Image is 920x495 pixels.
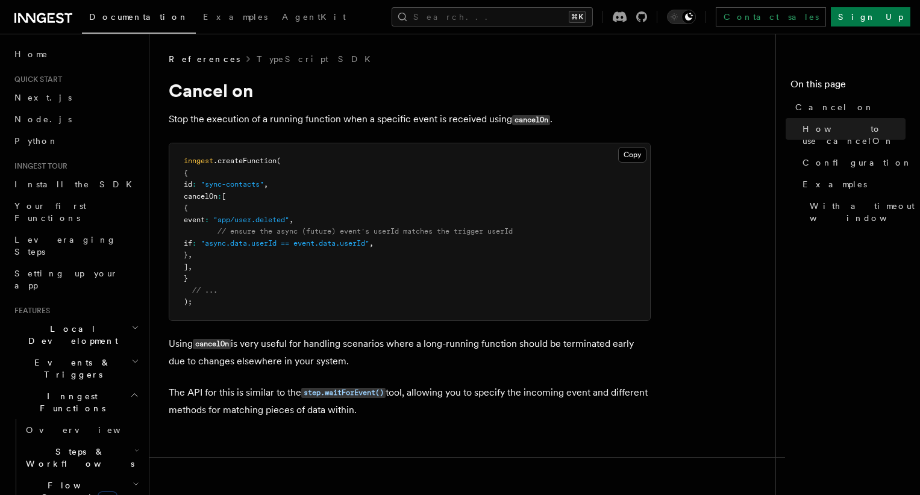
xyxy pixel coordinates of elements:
span: Steps & Workflows [21,446,134,470]
span: Documentation [89,12,189,22]
span: { [184,204,188,212]
span: , [188,251,192,259]
span: Your first Functions [14,201,86,223]
a: Examples [196,4,275,33]
a: With a timeout window [805,195,906,229]
button: Toggle dark mode [667,10,696,24]
a: Python [10,130,142,152]
span: Node.js [14,114,72,124]
a: step.waitForEvent() [301,387,386,398]
p: The API for this is similar to the tool, allowing you to specify the incoming event and different... [169,384,651,419]
span: : [205,216,209,224]
a: Examples [798,173,906,195]
a: Setting up your app [10,263,142,296]
a: Overview [21,419,142,441]
span: "async.data.userId == event.data.userId" [201,239,369,247]
a: How to use cancelOn [798,118,906,152]
span: Python [14,136,58,146]
a: Cancel on [790,96,906,118]
span: Inngest tour [10,161,67,171]
span: ( [277,157,281,165]
a: Sign Up [831,7,910,26]
span: cancelOn [184,192,217,201]
span: id [184,180,192,188]
span: ] [184,263,188,271]
button: Steps & Workflows [21,441,142,475]
span: AgentKit [282,12,346,22]
a: Next.js [10,87,142,108]
span: Cancel on [795,101,874,113]
span: , [369,239,374,247]
span: : [192,239,196,247]
span: inngest [184,157,213,165]
a: Your first Functions [10,195,142,229]
span: Next.js [14,93,72,102]
a: AgentKit [275,4,353,33]
span: Events & Triggers [10,356,131,381]
span: event [184,216,205,224]
span: .createFunction [213,157,277,165]
span: } [184,274,188,282]
button: Inngest Functions [10,385,142,419]
a: Documentation [82,4,196,34]
span: References [169,53,240,65]
span: Home [14,48,48,60]
span: Examples [203,12,268,22]
span: Examples [803,178,867,190]
span: Local Development [10,323,131,347]
span: , [264,180,268,188]
a: Configuration [798,152,906,173]
a: Install the SDK [10,173,142,195]
button: Events & Triggers [10,352,142,385]
span: { [184,169,188,177]
a: Leveraging Steps [10,229,142,263]
span: [ [222,192,226,201]
a: TypeScript SDK [257,53,378,65]
span: } [184,251,188,259]
span: : [217,192,222,201]
button: Local Development [10,318,142,352]
a: Home [10,43,142,65]
h1: Cancel on [169,79,651,101]
span: Leveraging Steps [14,235,116,257]
span: , [188,263,192,271]
span: Setting up your app [14,269,118,290]
span: Overview [26,425,150,435]
span: : [192,180,196,188]
button: Search...⌘K [392,7,593,26]
span: Install the SDK [14,179,139,189]
code: step.waitForEvent() [301,388,386,398]
kbd: ⌘K [569,11,586,23]
span: Quick start [10,75,62,84]
span: ); [184,297,192,306]
span: if [184,239,192,247]
span: Configuration [803,157,912,169]
p: Using is very useful for handling scenarios where a long-running function should be terminated ea... [169,335,651,370]
button: Copy [618,147,646,163]
span: Features [10,306,50,316]
span: "sync-contacts" [201,180,264,188]
h4: On this page [790,77,906,96]
code: cancelOn [512,115,550,125]
span: "app/user.deleted" [213,216,289,224]
span: Inngest Functions [10,390,130,414]
span: // ... [192,286,217,294]
p: Stop the execution of a running function when a specific event is received using . [169,111,651,128]
span: , [289,216,293,224]
code: cancelOn [193,339,231,349]
span: With a timeout window [810,200,916,224]
a: Node.js [10,108,142,130]
a: Contact sales [716,7,826,26]
span: How to use cancelOn [803,123,906,147]
span: // ensure the async (future) event's userId matches the trigger userId [217,227,513,235]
